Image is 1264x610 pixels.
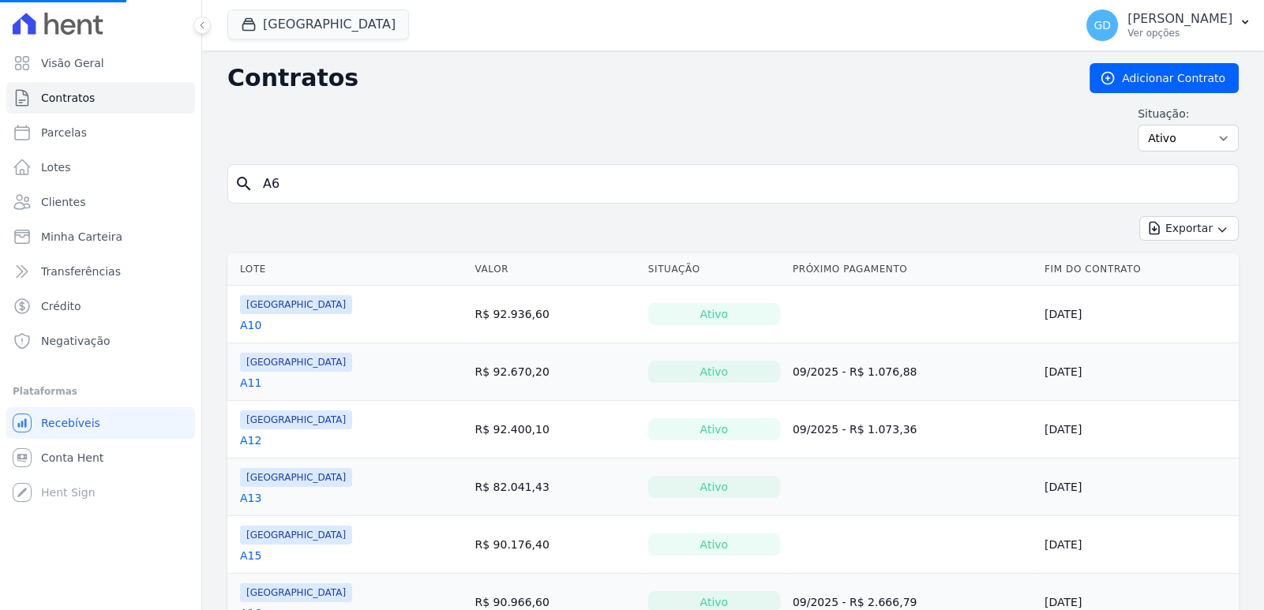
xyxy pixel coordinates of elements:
[234,174,253,193] i: search
[6,407,195,439] a: Recebíveis
[6,186,195,218] a: Clientes
[240,432,261,448] a: A12
[240,375,261,391] a: A11
[240,317,261,333] a: A10
[41,194,85,210] span: Clientes
[6,221,195,253] a: Minha Carteira
[648,533,780,556] div: Ativo
[468,458,641,516] td: R$ 82.041,43
[227,9,409,39] button: [GEOGRAPHIC_DATA]
[41,415,100,431] span: Recebíveis
[41,90,95,106] span: Contratos
[1127,11,1232,27] p: [PERSON_NAME]
[648,476,780,498] div: Ativo
[1090,63,1239,93] a: Adicionar Contrato
[41,55,104,71] span: Visão Geral
[41,450,103,466] span: Conta Hent
[6,117,195,148] a: Parcelas
[1093,20,1111,31] span: GD
[41,229,122,245] span: Minha Carteira
[1074,3,1264,47] button: GD [PERSON_NAME] Ver opções
[1038,401,1239,458] td: [DATE]
[468,343,641,401] td: R$ 92.670,20
[6,290,195,322] a: Crédito
[648,303,780,325] div: Ativo
[13,382,189,401] div: Plataformas
[41,333,111,349] span: Negativação
[793,596,917,608] a: 09/2025 - R$ 2.666,79
[41,125,87,140] span: Parcelas
[240,526,352,545] span: [GEOGRAPHIC_DATA]
[6,325,195,357] a: Negativação
[240,490,261,506] a: A13
[6,82,195,114] a: Contratos
[793,365,917,378] a: 09/2025 - R$ 1.076,88
[227,253,468,286] th: Lote
[1038,286,1239,343] td: [DATE]
[240,410,352,429] span: [GEOGRAPHIC_DATA]
[1038,343,1239,401] td: [DATE]
[240,295,352,314] span: [GEOGRAPHIC_DATA]
[468,286,641,343] td: R$ 92.936,60
[240,353,352,372] span: [GEOGRAPHIC_DATA]
[642,253,786,286] th: Situação
[6,152,195,183] a: Lotes
[240,548,261,563] a: A15
[41,159,71,175] span: Lotes
[240,583,352,602] span: [GEOGRAPHIC_DATA]
[6,442,195,473] a: Conta Hent
[6,256,195,287] a: Transferências
[468,516,641,574] td: R$ 90.176,40
[648,361,780,383] div: Ativo
[1138,106,1239,122] label: Situação:
[41,298,81,314] span: Crédito
[41,264,121,279] span: Transferências
[227,64,1064,92] h2: Contratos
[6,47,195,79] a: Visão Geral
[786,253,1038,286] th: Próximo Pagamento
[240,468,352,487] span: [GEOGRAPHIC_DATA]
[1038,458,1239,516] td: [DATE]
[253,168,1232,200] input: Buscar por nome do lote
[468,253,641,286] th: Valor
[468,401,641,458] td: R$ 92.400,10
[648,418,780,440] div: Ativo
[1127,27,1232,39] p: Ver opções
[1139,216,1239,241] button: Exportar
[1038,253,1239,286] th: Fim do Contrato
[1038,516,1239,574] td: [DATE]
[793,423,917,436] a: 09/2025 - R$ 1.073,36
